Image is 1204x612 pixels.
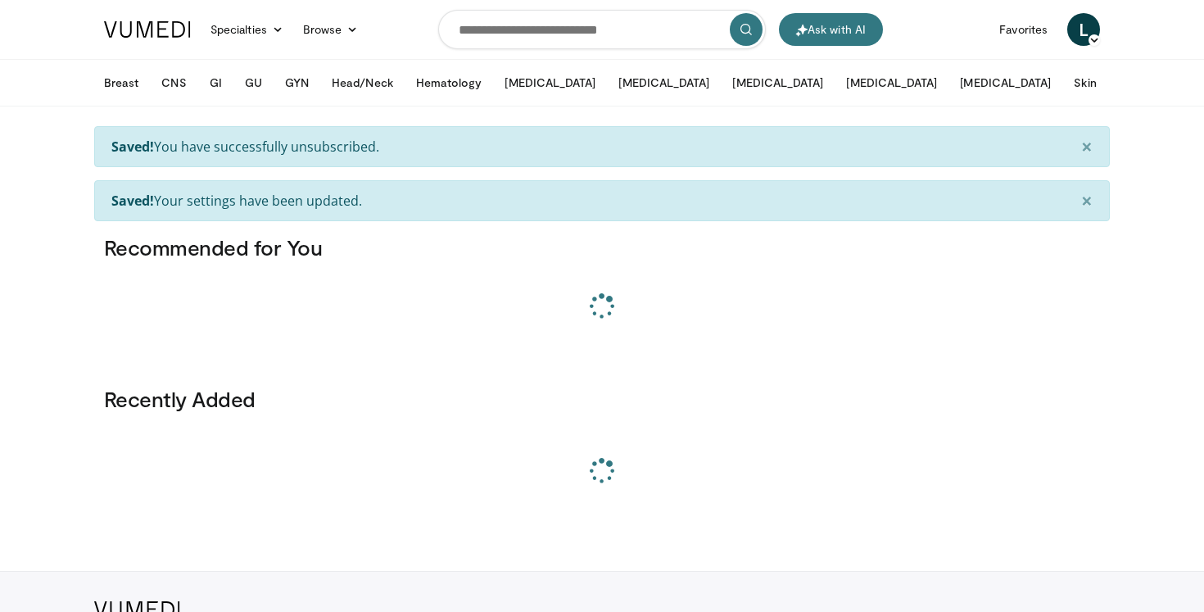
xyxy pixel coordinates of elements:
h3: Recently Added [104,386,1100,412]
strong: Saved! [111,192,154,210]
a: Specialties [201,13,293,46]
button: [MEDICAL_DATA] [836,66,947,99]
button: [MEDICAL_DATA] [495,66,605,99]
div: Your settings have been updated. [94,180,1110,221]
button: GI [200,66,232,99]
button: CNS [152,66,196,99]
a: L [1067,13,1100,46]
input: Search topics, interventions [438,10,766,49]
button: GYN [275,66,319,99]
img: VuMedi Logo [104,21,191,38]
button: GU [235,66,272,99]
strong: Saved! [111,138,154,156]
button: Breast [94,66,148,99]
button: Head/Neck [322,66,403,99]
h3: Recommended for You [104,234,1100,261]
button: Ask with AI [779,13,883,46]
button: [MEDICAL_DATA] [950,66,1061,99]
button: Skin [1064,66,1106,99]
a: Browse [293,13,369,46]
button: [MEDICAL_DATA] [609,66,719,99]
div: You have successfully unsubscribed. [94,126,1110,167]
button: Hematology [406,66,492,99]
button: × [1065,181,1109,220]
button: [MEDICAL_DATA] [722,66,833,99]
a: Favorites [989,13,1057,46]
button: × [1065,127,1109,166]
